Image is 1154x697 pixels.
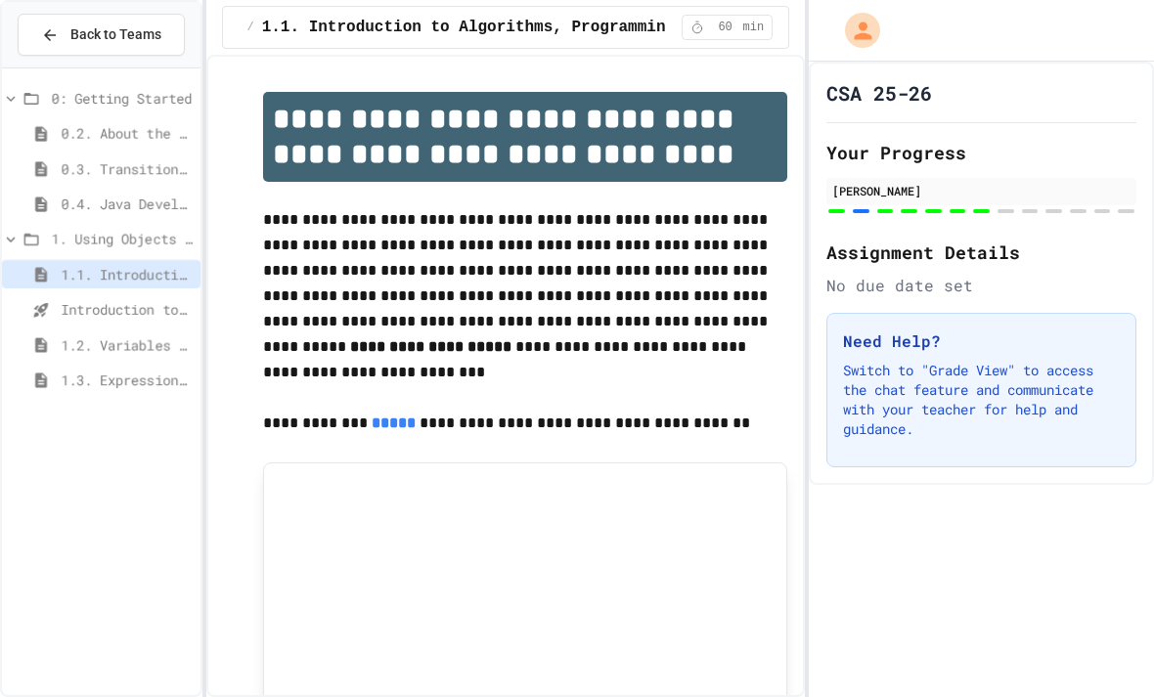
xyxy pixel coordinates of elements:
span: 1. Using Objects and Methods [51,229,193,249]
h2: Your Progress [826,139,1136,166]
div: [PERSON_NAME] [832,182,1131,199]
span: 1.1. Introduction to Algorithms, Programming, and Compilers [262,16,817,39]
span: 0.4. Java Development Environments [61,194,193,214]
span: Back to Teams [70,24,161,45]
span: 0: Getting Started [51,88,193,109]
span: 60 [710,20,741,35]
span: 0.3. Transitioning from AP CSP to AP CSA [61,158,193,179]
span: 0.2. About the AP CSA Exam [61,123,193,144]
span: 1.1. Introduction to Algorithms, Programming, and Compilers [61,264,193,284]
h2: Assignment Details [826,239,1136,266]
span: 1.3. Expressions and Output [New] [61,370,193,390]
div: My Account [824,8,885,53]
h3: Need Help? [843,329,1120,353]
span: Introduction to Algorithms, Programming, and Compilers [61,299,193,320]
span: / [246,20,253,35]
h1: CSA 25-26 [826,79,932,107]
button: Back to Teams [18,14,185,56]
div: No due date set [826,274,1136,297]
span: min [743,20,765,35]
span: 1.2. Variables and Data Types [61,334,193,355]
p: Switch to "Grade View" to access the chat feature and communicate with your teacher for help and ... [843,361,1120,439]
